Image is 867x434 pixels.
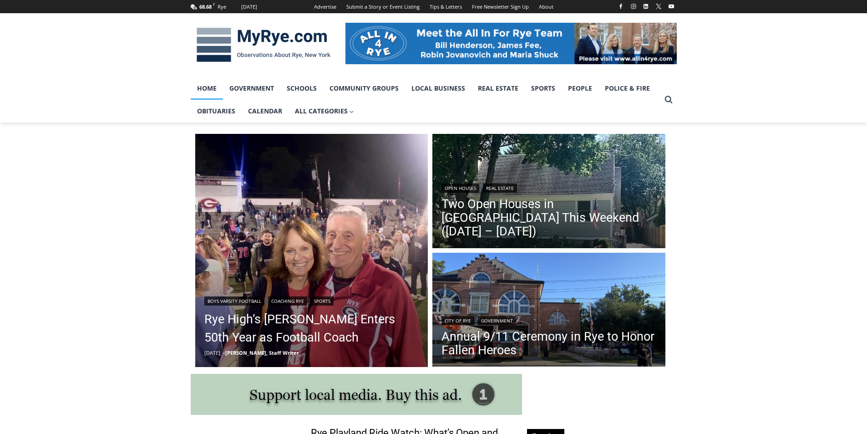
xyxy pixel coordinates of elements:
[432,253,665,369] a: Read More Annual 9/11 Ceremony in Rye to Honor Fallen Heroes
[441,330,656,357] a: Annual 9/11 Ceremony in Rye to Honor Fallen Heroes
[640,1,651,12] a: Linkedin
[432,134,665,250] img: 134-136 Dearborn Avenue
[225,349,299,356] a: [PERSON_NAME], Staff Writer
[268,296,307,306] a: Coaching Rye
[191,77,660,123] nav: Primary Navigation
[345,23,677,64] img: All in for Rye
[478,316,516,325] a: Government
[204,296,264,306] a: Boys Varsity Football
[280,77,323,100] a: Schools
[191,374,522,415] img: support local media, buy this ad
[405,77,472,100] a: Local Business
[218,3,226,11] div: Rye
[441,197,656,238] a: Two Open Houses in [GEOGRAPHIC_DATA] This Weekend ([DATE] – [DATE])
[323,77,405,100] a: Community Groups
[483,184,517,193] a: Real Estate
[199,3,212,10] span: 68.68
[615,1,626,12] a: Facebook
[204,349,220,356] time: [DATE]
[223,77,280,100] a: Government
[213,2,215,7] span: F
[598,77,656,100] a: Police & Fire
[653,1,664,12] a: X
[223,349,225,356] span: –
[432,253,665,369] img: (PHOTO: The City of Rye 9-11 ceremony on Wednesday, September 11, 2024. It was the 23rd anniversa...
[628,1,639,12] a: Instagram
[195,134,428,367] img: (PHOTO: Garr and his wife Cathy on the field at Rye High School's Nugent Stadium.)
[195,134,428,367] a: Read More Rye High’s Dino Garr Enters 50th Year as Football Coach
[660,92,677,108] button: View Search Form
[441,182,656,193] div: |
[562,77,598,100] a: People
[472,77,525,100] a: Real Estate
[441,316,474,325] a: City of Rye
[191,77,223,100] a: Home
[204,310,419,347] a: Rye High’s [PERSON_NAME] Enters 50th Year as Football Coach
[441,184,479,193] a: Open Houses
[295,106,354,116] span: All Categories
[432,134,665,250] a: Read More Two Open Houses in Rye This Weekend (September 6 – 7)
[441,314,656,325] div: |
[242,100,289,123] a: Calendar
[311,296,334,306] a: Sports
[191,100,242,123] a: Obituaries
[241,3,257,11] div: [DATE]
[191,21,336,69] img: MyRye.com
[666,1,677,12] a: YouTube
[525,77,562,100] a: Sports
[289,100,360,123] a: All Categories
[204,295,419,306] div: | |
